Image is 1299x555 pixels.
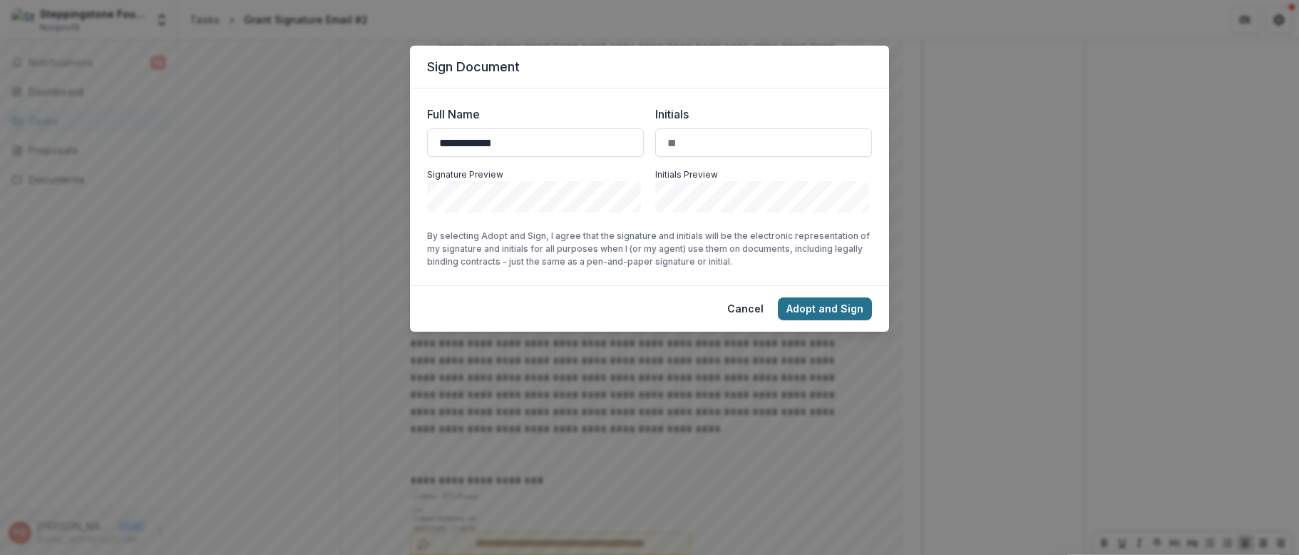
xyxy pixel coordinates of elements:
[719,297,772,320] button: Cancel
[427,106,635,123] label: Full Name
[655,106,863,123] label: Initials
[410,46,889,88] header: Sign Document
[427,168,644,181] p: Signature Preview
[427,230,872,268] p: By selecting Adopt and Sign, I agree that the signature and initials will be the electronic repre...
[778,297,872,320] button: Adopt and Sign
[655,168,872,181] p: Initials Preview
